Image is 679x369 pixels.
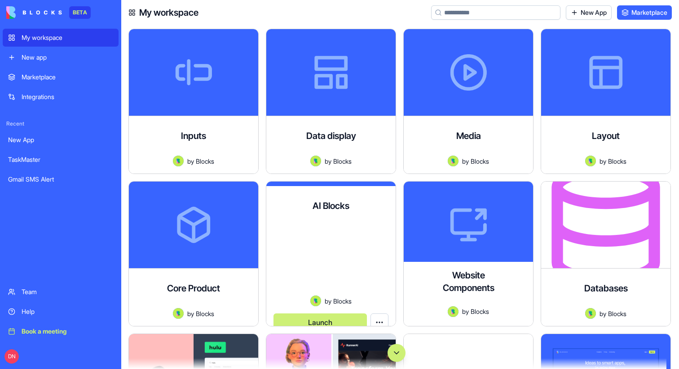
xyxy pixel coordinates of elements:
[187,309,194,318] span: by
[22,33,113,42] div: My workspace
[3,120,119,127] span: Recent
[22,92,113,101] div: Integrations
[388,344,406,362] button: Scroll to bottom
[333,156,352,166] span: Blocks
[585,308,596,319] img: Avatar
[139,6,198,19] h4: My workspace
[3,131,119,149] a: New App
[173,308,184,319] img: Avatar
[541,29,671,174] a: LayoutAvatarbyBlocks
[617,5,672,20] a: Marketplace
[22,327,113,336] div: Book a meeting
[128,181,259,326] a: Core ProductAvatarbyBlocks
[600,309,606,318] span: by
[4,349,19,364] span: DN
[471,307,489,316] span: Blocks
[22,73,113,82] div: Marketplace
[592,130,620,142] h4: Layout
[69,6,91,19] div: BETA
[471,156,489,166] span: Blocks
[8,175,113,184] div: Gmail SMS Alert
[600,156,606,166] span: by
[3,303,119,321] a: Help
[432,269,504,294] h4: Website Components
[3,151,119,169] a: TaskMaster
[8,135,113,144] div: New App
[325,296,331,306] span: by
[310,156,321,166] img: Avatar
[173,156,184,166] img: Avatar
[187,156,194,166] span: by
[22,307,113,316] div: Help
[313,200,349,212] h4: AI Blocks
[6,6,91,19] a: BETA
[608,156,626,166] span: Blocks
[266,29,396,174] a: Data displayAvatarbyBlocks
[6,6,62,19] img: logo
[273,313,367,331] button: Launch
[462,156,469,166] span: by
[566,5,612,20] a: New App
[541,181,671,326] a: DatabasesAvatarbyBlocks
[181,130,206,142] h4: Inputs
[167,282,220,295] h4: Core Product
[22,53,113,62] div: New app
[333,296,352,306] span: Blocks
[448,156,459,166] img: Avatar
[3,322,119,340] a: Book a meeting
[403,181,533,326] a: Website ComponentsAvatarbyBlocks
[3,68,119,86] a: Marketplace
[266,181,396,326] a: AI BlocksAvatarbyBlocksLaunch
[403,29,533,174] a: MediaAvatarbyBlocks
[448,306,459,317] img: Avatar
[8,155,113,164] div: TaskMaster
[3,88,119,106] a: Integrations
[128,29,259,174] a: InputsAvatarbyBlocks
[310,295,321,306] img: Avatar
[3,170,119,188] a: Gmail SMS Alert
[3,283,119,301] a: Team
[22,287,113,296] div: Team
[585,156,596,166] img: Avatar
[456,130,481,142] h4: Media
[196,309,214,318] span: Blocks
[3,29,119,47] a: My workspace
[608,309,626,318] span: Blocks
[325,156,331,166] span: by
[306,130,356,142] h4: Data display
[584,282,628,295] h4: Databases
[462,307,469,316] span: by
[3,48,119,66] a: New app
[196,156,214,166] span: Blocks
